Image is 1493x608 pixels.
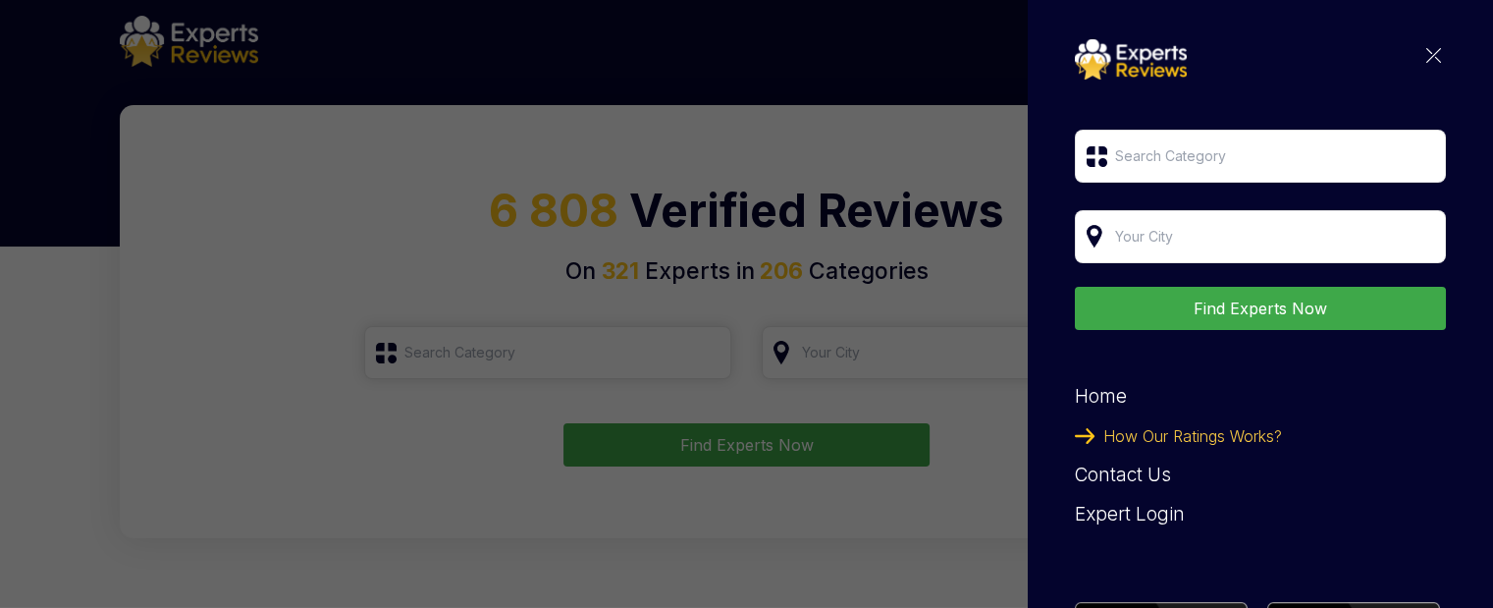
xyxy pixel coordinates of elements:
[1075,495,1446,534] div: Expert Login
[1075,287,1446,330] button: Find Experts Now
[1075,385,1127,408] a: Home
[1075,464,1171,486] a: Contact Us
[1103,416,1282,456] span: How Our Ratings Works?
[1075,130,1446,183] input: Search Category
[1075,39,1187,80] img: categoryImgae
[1075,210,1446,263] input: Your City
[1426,48,1441,63] img: categoryImgae
[1075,428,1095,443] img: categoryImgae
